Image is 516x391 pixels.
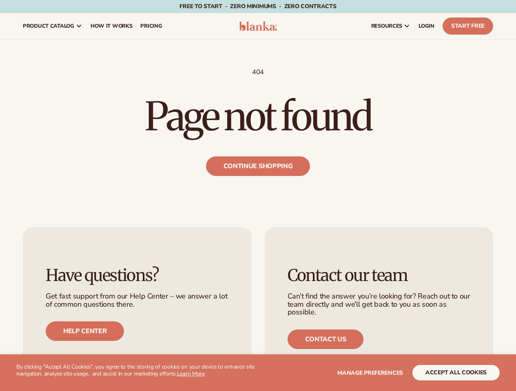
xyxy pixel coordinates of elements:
p: Get fast support from our Help Center – we answer a lot of common questions there. [46,292,229,309]
button: Manage preferences [337,365,403,380]
a: Contact us [288,329,364,349]
p: By clicking "Accept All Cookies", you agree to the storing of cookies on your device to enhance s... [16,364,258,378]
button: accept all cookies [412,365,500,380]
a: Start Free [443,18,493,35]
img: logo [239,21,277,31]
span: Free to start · ZERO minimums · ZERO contracts [179,2,336,10]
span: How It Works [91,23,133,29]
h1: Page not found [23,97,493,136]
span: Manage preferences [337,369,403,377]
h3: Contact our team [288,266,471,284]
span: pricing [140,23,162,29]
span: LOGIN [419,23,434,29]
a: LOGIN [414,13,438,39]
a: How It Works [86,13,137,39]
span: resources [371,23,402,29]
p: Can’t find the answer you’re looking for? Reach out to our team directly and we’ll get back to yo... [288,292,471,316]
a: resources [367,13,414,39]
p: 404 [23,68,493,77]
a: Learn More [177,370,205,378]
a: product catalog [19,13,86,39]
span: product catalog [23,23,74,29]
a: Continue shopping [206,156,310,176]
a: Help center [46,321,124,341]
a: pricing [136,13,166,39]
h3: Have questions? [46,266,229,284]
